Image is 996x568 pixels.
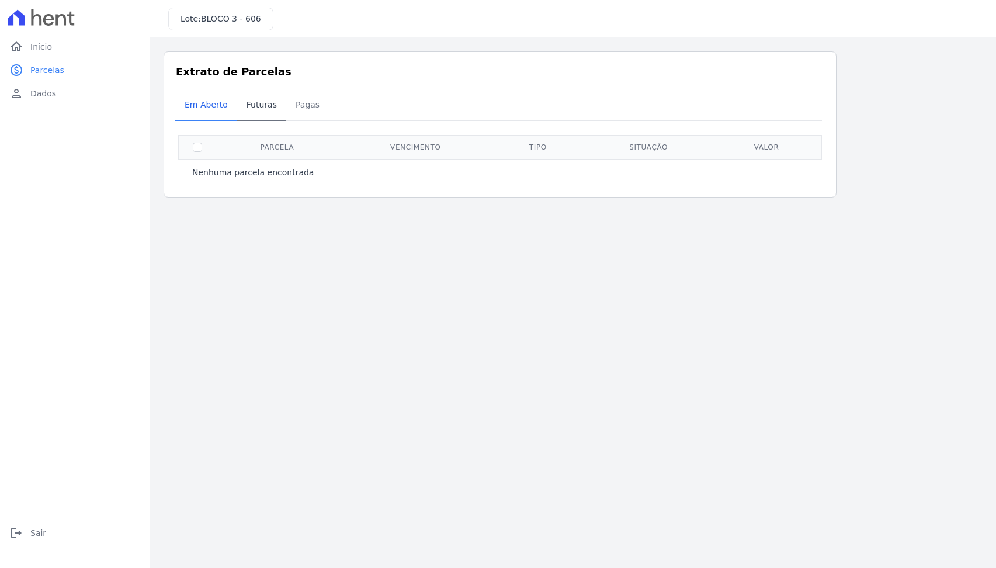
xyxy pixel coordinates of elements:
a: personDados [5,82,145,105]
i: logout [9,526,23,540]
th: Vencimento [338,135,493,159]
span: Futuras [240,93,284,116]
i: home [9,40,23,54]
a: paidParcelas [5,58,145,82]
span: BLOCO 3 - 606 [201,14,261,23]
span: Em Aberto [178,93,235,116]
i: paid [9,63,23,77]
span: Parcelas [30,64,64,76]
span: Sair [30,527,46,539]
span: Início [30,41,52,53]
a: Pagas [286,91,329,121]
i: person [9,86,23,101]
a: Em Aberto [175,91,237,121]
p: Nenhuma parcela encontrada [192,167,314,178]
a: homeInício [5,35,145,58]
a: logoutSair [5,521,145,545]
th: Parcela [216,135,338,159]
span: Pagas [289,93,327,116]
h3: Lote: [181,13,261,25]
th: Situação [583,135,714,159]
h3: Extrato de Parcelas [176,64,824,79]
th: Tipo [493,135,583,159]
a: Futuras [237,91,286,121]
th: Valor [714,135,819,159]
span: Dados [30,88,56,99]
